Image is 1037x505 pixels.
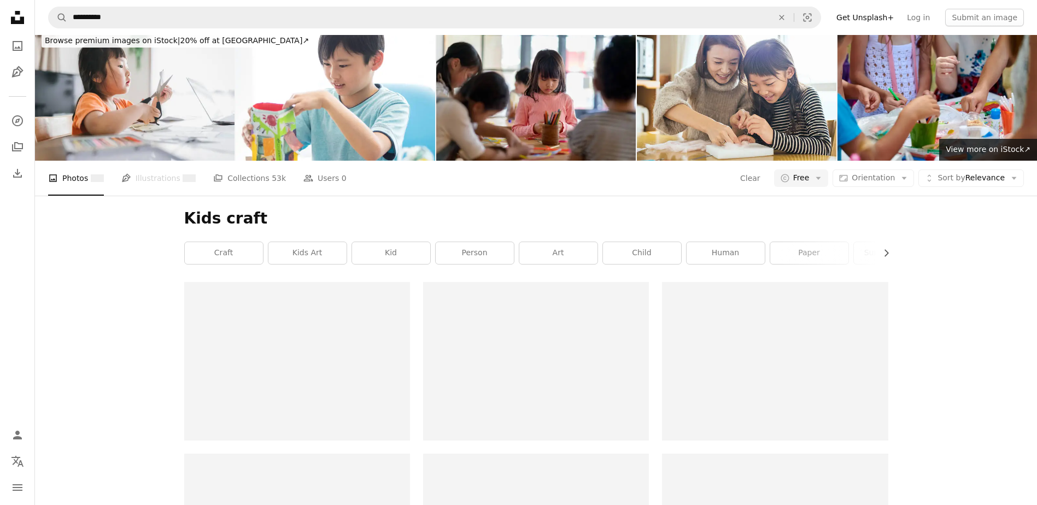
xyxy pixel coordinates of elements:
[852,173,895,182] span: Orientation
[272,172,286,184] span: 53k
[436,28,636,161] img: Young group of students in an arts and crafts class
[7,136,28,158] a: Collections
[352,242,430,264] a: kid
[7,7,28,31] a: Home — Unsplash
[637,28,836,161] img: Daughter playing with mother with wool felt in room
[35,28,319,54] a: Browse premium images on iStock|20% off at [GEOGRAPHIC_DATA]↗
[303,161,347,196] a: Users 0
[49,7,67,28] button: Search Unsplash
[770,242,848,264] a: paper
[236,28,435,161] img: The arts and crafts school
[774,169,829,187] button: Free
[45,36,309,45] span: 20% off at [GEOGRAPHIC_DATA] ↗
[900,9,936,26] a: Log in
[35,28,235,161] img: Girl making a craft with scissors
[938,173,965,182] span: Sort by
[794,7,821,28] button: Visual search
[121,161,196,196] a: Illustrations
[770,7,794,28] button: Clear
[740,169,761,187] button: Clear
[7,35,28,57] a: Photos
[7,162,28,184] a: Download History
[837,28,1037,161] img: Children paper crafting with parents in outdoor children party, painting, molding of plasticine
[854,242,932,264] a: summer camp
[184,209,888,228] h1: Kids craft
[793,173,810,184] span: Free
[213,161,286,196] a: Collections 53k
[185,242,263,264] a: craft
[946,145,1030,154] span: View more on iStock ↗
[833,169,914,187] button: Orientation
[603,242,681,264] a: child
[876,242,888,264] button: scroll list to the right
[342,172,347,184] span: 0
[830,9,900,26] a: Get Unsplash+
[7,450,28,472] button: Language
[7,424,28,446] a: Log in / Sign up
[268,242,347,264] a: kids art
[939,139,1037,161] a: View more on iStock↗
[7,61,28,83] a: Illustrations
[7,110,28,132] a: Explore
[945,9,1024,26] button: Submit an image
[48,7,821,28] form: Find visuals sitewide
[938,173,1005,184] span: Relevance
[519,242,597,264] a: art
[436,242,514,264] a: person
[687,242,765,264] a: human
[918,169,1024,187] button: Sort byRelevance
[7,477,28,498] button: Menu
[45,36,180,45] span: Browse premium images on iStock |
